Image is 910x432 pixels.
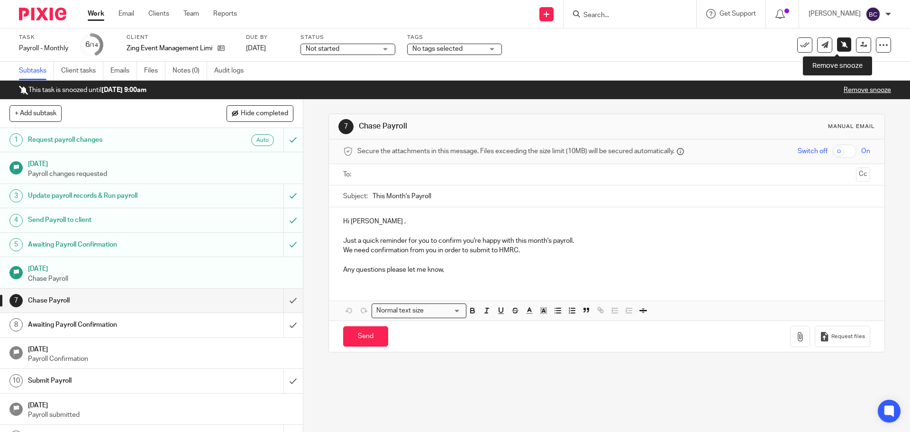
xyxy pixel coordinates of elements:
[214,62,251,80] a: Audit logs
[798,147,828,156] span: Switch off
[372,303,466,318] div: Search for option
[28,410,293,420] p: Payroll submitted
[844,87,891,93] a: Remove snooze
[28,262,293,274] h1: [DATE]
[19,85,146,95] p: This task is snoozed until
[28,169,293,179] p: Payroll changes requested
[19,62,54,80] a: Subtasks
[357,147,674,156] span: Secure the attachments in this message. Files exceeding the size limit (10MB) will be secured aut...
[828,123,875,130] div: Manual email
[343,236,870,246] p: Just a quick reminder for you to confirm you're happy with this month's payroll.
[28,133,192,147] h1: Request payroll changes
[28,294,192,308] h1: Chase Payroll
[359,121,627,131] h1: Chase Payroll
[118,9,134,18] a: Email
[856,167,870,182] button: Cc
[809,9,861,18] p: [PERSON_NAME]
[28,318,192,332] h1: Awaiting Payroll Confirmation
[343,265,870,275] p: Any questions please let me know,
[412,46,463,52] span: No tags selected
[28,274,293,284] p: Chase Payroll
[88,9,104,18] a: Work
[300,34,395,41] label: Status
[9,105,62,121] button: + Add subtask
[173,62,207,80] a: Notes (0)
[110,62,137,80] a: Emails
[9,214,23,227] div: 4
[213,9,237,18] a: Reports
[582,11,668,20] input: Search
[9,189,23,202] div: 3
[407,34,502,41] label: Tags
[246,45,266,52] span: [DATE]
[719,10,756,17] span: Get Support
[815,326,870,347] button: Request files
[28,342,293,354] h1: [DATE]
[374,306,426,316] span: Normal text size
[127,44,213,53] p: Zing Event Management Limited
[343,192,368,201] label: Subject:
[19,8,66,20] img: Pixie
[343,170,354,179] label: To:
[246,34,289,41] label: Due by
[127,34,234,41] label: Client
[28,398,293,410] h1: [DATE]
[427,306,461,316] input: Search for option
[19,44,68,53] div: Payroll - Monthly
[251,134,274,146] div: Auto
[865,7,881,22] img: svg%3E
[9,294,23,307] div: 7
[343,326,388,347] input: Send
[144,62,165,80] a: Files
[9,133,23,147] div: 1
[90,43,98,48] small: /14
[861,147,870,156] span: On
[9,374,23,387] div: 10
[9,318,23,331] div: 8
[338,119,354,134] div: 7
[28,157,293,169] h1: [DATE]
[343,217,870,226] p: Hi [PERSON_NAME] ,
[183,9,199,18] a: Team
[28,189,192,203] h1: Update payroll records & Run payroll
[101,87,146,93] b: [DATE] 9:00am
[306,46,339,52] span: Not started
[241,110,288,118] span: Hide completed
[28,374,192,388] h1: Submit Payroll
[19,34,68,41] label: Task
[9,238,23,251] div: 5
[61,62,103,80] a: Client tasks
[28,238,192,252] h1: Awaiting Payroll Confirmation
[148,9,169,18] a: Clients
[28,213,192,227] h1: Send Payroll to client
[343,246,870,255] p: We need confirmation from you in order to submit to HMRC.
[227,105,293,121] button: Hide completed
[831,333,865,340] span: Request files
[28,354,293,364] p: Payroll Confirmation
[85,39,98,50] div: 6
